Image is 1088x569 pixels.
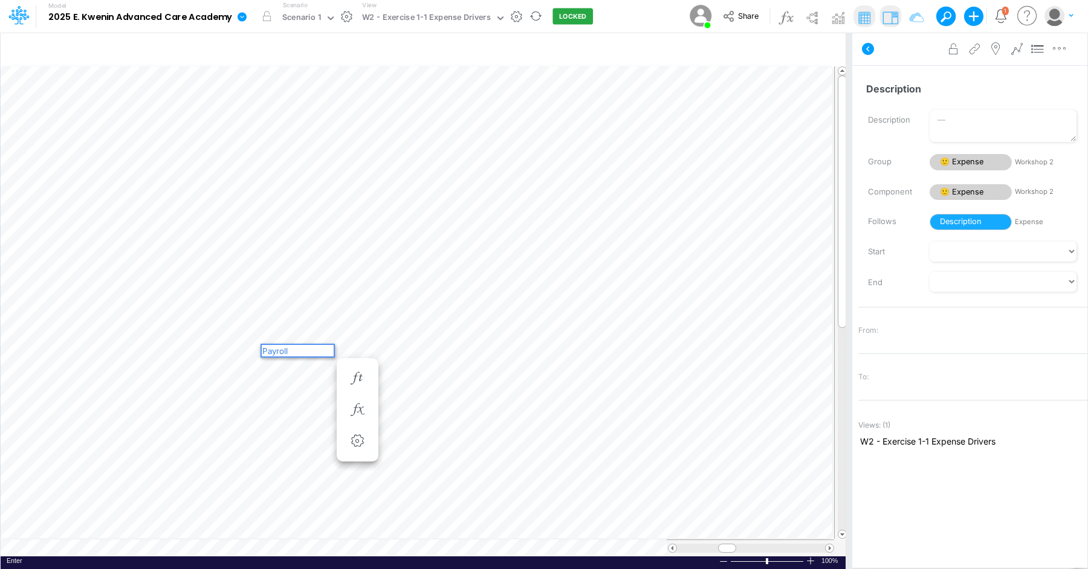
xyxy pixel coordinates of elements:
span: From: [858,325,878,336]
div: W2 - Exercise 1-1 Expense Drivers [362,11,491,25]
div: Scenario 1 [282,11,321,25]
label: End [859,272,921,293]
span: Workshop 2 [1015,157,1077,167]
span: Views: ( 1 ) [858,420,890,431]
span: Expense [1015,217,1077,227]
div: Zoom In [806,556,815,565]
button: Share [717,7,767,26]
span: 🙂 Expense [930,184,1012,201]
span: Workshop 2 [1015,187,1077,197]
input: — Node name — [858,77,1077,100]
div: In Enter mode [7,556,22,565]
img: User Image Icon [687,2,714,30]
div: Zoom [766,558,768,564]
label: Component [859,182,921,202]
a: Notifications [994,9,1008,23]
span: 🙂 Expense [930,154,1012,170]
label: Description [859,110,921,130]
span: W2 - Exercise 1-1 Expense Drivers [860,435,1086,448]
div: Zoom level [821,556,840,565]
input: Type a title here [11,38,583,63]
span: 100% [821,556,840,565]
span: Description [930,214,1012,230]
div: Zoom [730,556,806,565]
div: Zoom Out [719,557,728,566]
label: Group [859,152,921,172]
span: Share [738,11,759,20]
span: To: [858,371,869,382]
label: Follows [859,211,921,232]
label: Start [859,242,921,262]
div: Payroll [262,345,334,356]
label: Model [48,2,66,10]
button: LOCKED [552,8,593,25]
label: Scenario [283,1,308,10]
label: View [362,1,376,10]
div: 1 unread items [1004,8,1006,13]
span: Enter [7,557,22,564]
b: 2025 E. Kwenin Advanced Care Academy [48,12,232,23]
